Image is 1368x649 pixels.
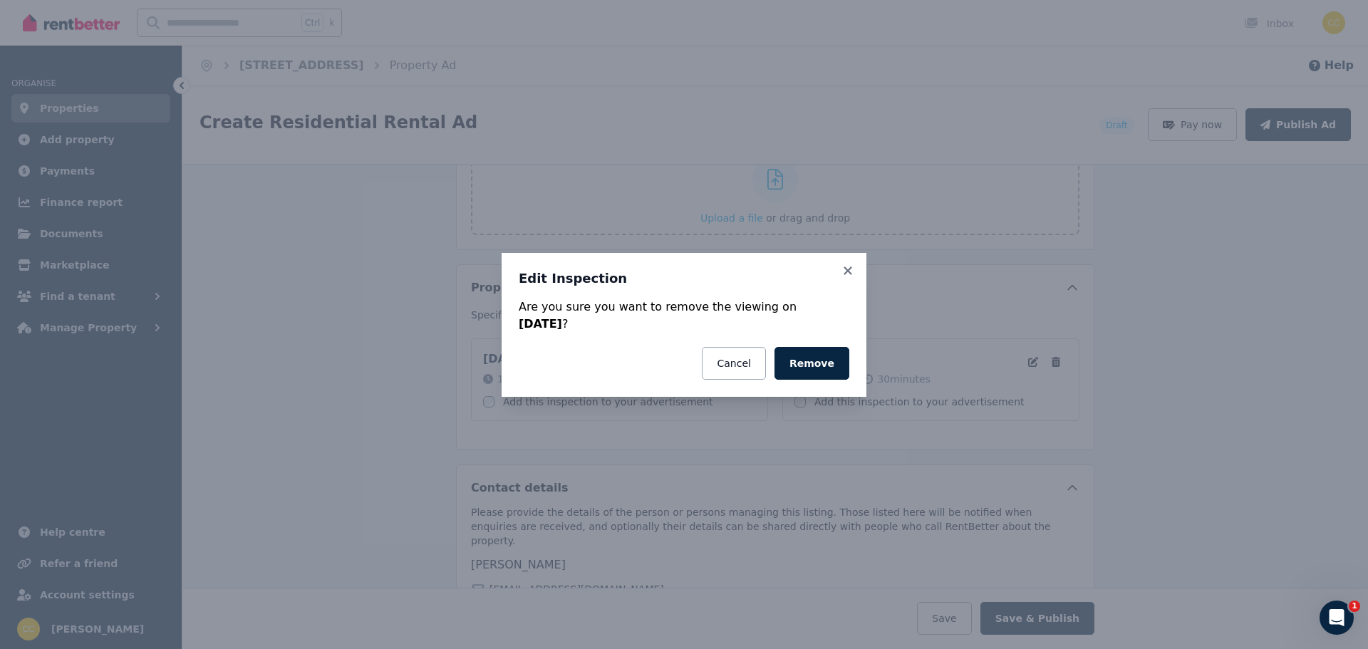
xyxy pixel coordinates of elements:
[774,347,849,380] button: Remove
[1320,601,1354,635] iframe: Intercom live chat
[702,347,765,380] button: Cancel
[519,298,849,333] div: Are you sure you want to remove the viewing on ?
[519,270,849,287] h3: Edit Inspection
[1349,601,1360,612] span: 1
[519,317,562,331] strong: [DATE]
